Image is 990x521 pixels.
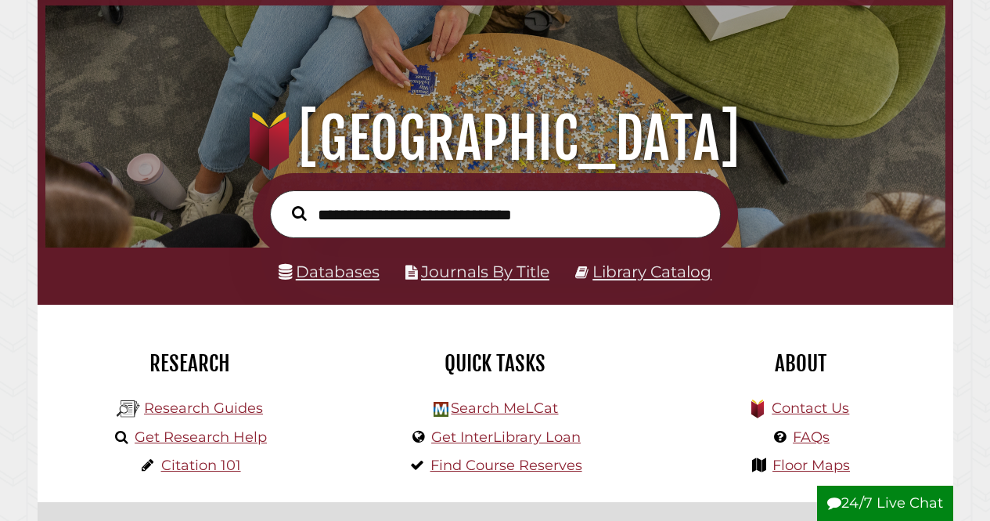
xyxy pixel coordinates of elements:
[430,457,582,474] a: Find Course Reserves
[421,262,549,281] a: Journals By Title
[772,457,850,474] a: Floor Maps
[772,400,849,417] a: Contact Us
[279,262,380,281] a: Databases
[451,400,558,417] a: Search MeLCat
[434,402,448,417] img: Hekman Library Logo
[59,104,930,173] h1: [GEOGRAPHIC_DATA]
[355,350,636,377] h2: Quick Tasks
[144,400,263,417] a: Research Guides
[117,397,140,421] img: Hekman Library Logo
[793,429,830,446] a: FAQs
[284,202,315,225] button: Search
[660,350,941,377] h2: About
[431,429,581,446] a: Get InterLibrary Loan
[292,205,307,221] i: Search
[135,429,267,446] a: Get Research Help
[592,262,711,281] a: Library Catalog
[49,350,331,377] h2: Research
[161,457,241,474] a: Citation 101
